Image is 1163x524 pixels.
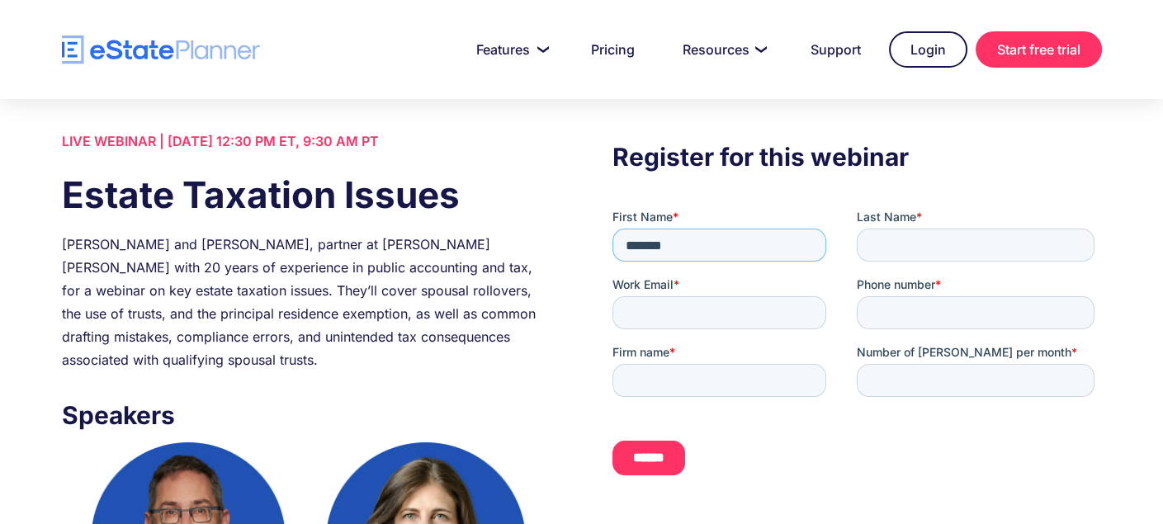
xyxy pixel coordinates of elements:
div: LIVE WEBINAR | [DATE] 12:30 PM ET, 9:30 AM PT [62,130,551,153]
iframe: Form 0 [612,209,1101,489]
a: home [62,35,260,64]
a: Support [791,33,881,66]
a: Start free trial [976,31,1102,68]
a: Resources [663,33,782,66]
h3: Register for this webinar [612,138,1101,176]
a: Features [456,33,563,66]
a: Login [889,31,967,68]
h1: Estate Taxation Issues [62,169,551,220]
a: Pricing [571,33,655,66]
div: [PERSON_NAME] and [PERSON_NAME], partner at [PERSON_NAME] [PERSON_NAME] with 20 years of experien... [62,233,551,371]
h3: Speakers [62,396,551,434]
